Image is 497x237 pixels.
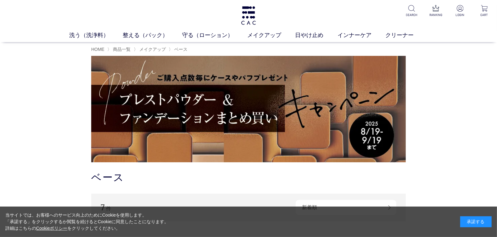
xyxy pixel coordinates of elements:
a: クリーナー [386,31,428,40]
p: LOGIN [452,13,468,17]
div: 承諾する [460,216,492,227]
div: 当サイトでは、お客様へのサービス向上のためにCookieを使用します。 「承諾する」をクリックするか閲覧を続けるとCookieに同意したことになります。 詳細はこちらの をクリックしてください。 [5,212,169,232]
a: Cookieポリシー [36,226,68,231]
a: 整える（パック） [123,31,182,40]
a: 商品一覧 [112,47,131,52]
p: CART [477,13,492,17]
span: 件 [106,206,111,211]
p: RANKING [428,13,444,17]
a: ベース [173,47,187,52]
a: CART [477,5,492,17]
span: 商品一覧 [113,47,131,52]
a: 守る（ローション） [182,31,247,40]
h1: ベース [91,171,406,184]
li: 〉 [134,46,167,52]
a: インナーケア [338,31,386,40]
a: 日やけ止め [295,31,338,40]
a: HOME [91,47,104,52]
a: LOGIN [452,5,468,17]
a: メイクアップ [138,47,166,52]
p: SEARCH [404,13,419,17]
li: 〉 [107,46,132,52]
a: RANKING [428,5,444,17]
li: 〉 [169,46,189,52]
span: 7 [101,202,105,212]
a: 洗う（洗浄料） [69,31,123,40]
a: SEARCH [404,5,419,17]
span: メイクアップ [139,47,166,52]
div: 新着順 [296,200,396,215]
a: メイクアップ [247,31,295,40]
span: ベース [174,47,187,52]
img: logo [240,6,257,25]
